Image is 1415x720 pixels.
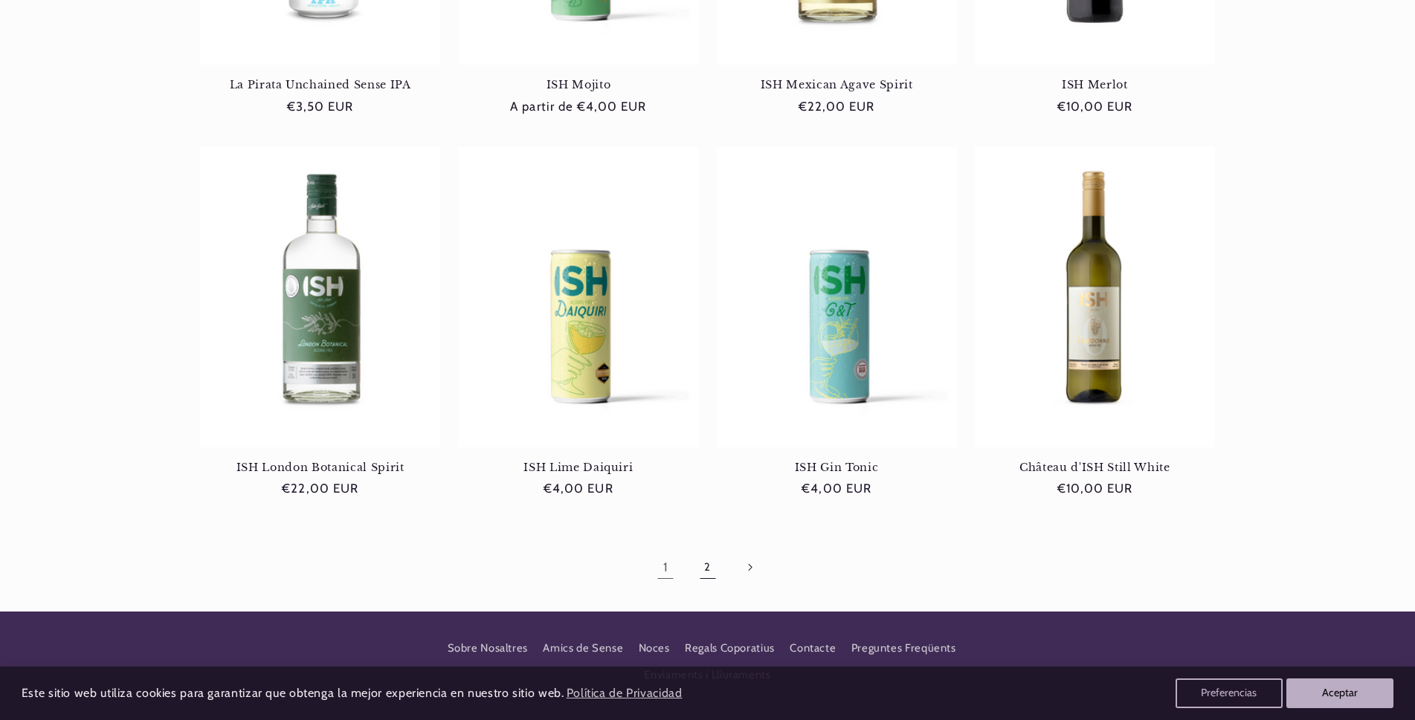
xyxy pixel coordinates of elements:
a: Preguntes Freqüents [851,635,956,662]
nav: Paginació [200,550,1215,584]
a: Pàgina 1 [648,550,683,584]
a: Pàgina 2 [690,550,724,584]
a: Enviaments i Lliuraments [644,662,770,689]
a: Sobre Nosaltres [448,639,528,662]
a: Contacte [790,635,836,662]
button: Aceptar [1286,678,1393,708]
a: Pàgina següent [732,550,767,584]
a: ISH Gin Tonic [717,461,957,474]
a: ISH Lime Daiquiri [458,461,698,474]
button: Preferencias [1176,678,1283,708]
a: Regals Coporatius [685,635,775,662]
a: Política de Privacidad (opens in a new tab) [564,681,684,707]
a: ISH London Botanical Spirit [200,461,440,474]
a: ISH Mexican Agave Spirit [717,78,957,91]
a: ISH Merlot [975,78,1215,91]
span: Este sitio web utiliza cookies para garantizar que obtenga la mejor experiencia en nuestro sitio ... [22,686,564,700]
a: Château d'ISH Still White [975,461,1215,474]
a: La Pirata Unchained Sense IPA [200,78,440,91]
a: ISH Mojito [458,78,698,91]
a: Noces [639,635,670,662]
a: Amics de Sense [543,635,623,662]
